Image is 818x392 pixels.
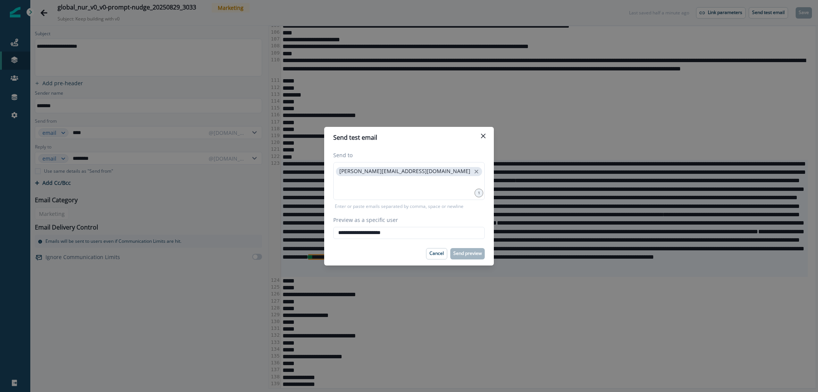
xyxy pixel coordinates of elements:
p: Cancel [429,251,444,256]
button: Cancel [426,248,447,259]
p: Send test email [333,133,377,142]
button: Send preview [450,248,485,259]
button: close [473,168,480,175]
label: Preview as a specific user [333,216,480,224]
p: Send preview [453,251,482,256]
p: Enter or paste emails separated by comma, space or newline [333,203,465,210]
button: Close [477,130,489,142]
label: Send to [333,151,480,159]
p: [PERSON_NAME][EMAIL_ADDRESS][DOMAIN_NAME] [339,168,470,175]
div: 1 [475,189,483,197]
